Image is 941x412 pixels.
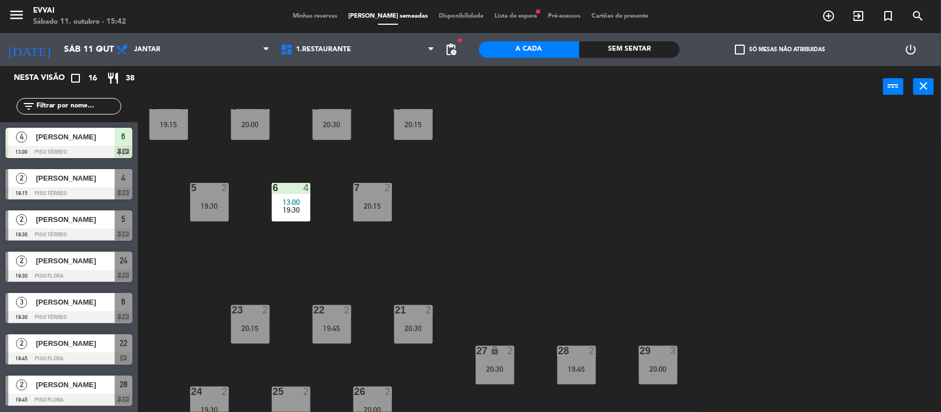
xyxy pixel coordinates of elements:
div: Evvai [33,6,126,17]
div: 23 [232,305,233,315]
span: [PERSON_NAME] [36,131,115,143]
span: [PERSON_NAME] semeadas [343,13,433,19]
i: filter_list [22,100,35,113]
div: 20:00 [231,121,270,128]
div: 20:30 [394,324,433,332]
span: 2 [16,338,27,349]
div: 19:45 [557,365,596,373]
div: 5 [191,183,192,193]
span: fiber_manual_record [457,37,464,44]
span: 3 [16,297,27,308]
span: 5 [122,213,126,226]
div: 2 [426,305,432,315]
span: 13:00 [283,198,300,207]
label: Só mesas não atribuidas [735,45,825,55]
div: 20:15 [353,202,392,210]
span: 6 [122,295,126,308]
div: 26 [354,387,355,397]
span: [PERSON_NAME] [36,379,115,391]
span: 28 [120,378,127,391]
div: 4 [426,101,432,111]
span: 38 [126,72,135,85]
div: 20:15 [231,324,270,332]
div: 2 [303,387,310,397]
i: search [911,9,924,23]
div: 7 [354,183,355,193]
i: power_settings_new [904,43,917,56]
i: restaurant [106,72,120,85]
span: 2 [16,214,27,225]
span: 1.Restaurante [296,46,351,53]
span: Minhas reservas [287,13,343,19]
i: exit_to_app [852,9,865,23]
i: menu [8,7,25,23]
div: 20:30 [476,365,514,373]
div: 24 [191,387,192,397]
div: Nesta visão [6,72,79,85]
button: power_input [883,78,904,95]
div: 2 [222,387,228,397]
div: 2 [262,101,269,111]
div: 2 [589,346,595,356]
div: Sábado 11. outubro - 15:42 [33,17,126,28]
input: Filtrar por nome... [35,100,121,112]
span: Cartões de presente [586,13,654,19]
div: 4 [303,183,310,193]
button: close [913,78,934,95]
span: pending_actions [445,43,458,56]
span: [PERSON_NAME] [36,214,115,225]
div: 3 [670,346,677,356]
div: 2 [385,183,391,193]
span: check_box_outline_blank [735,45,745,55]
div: 20:15 [394,121,433,128]
i: crop_square [69,72,82,85]
div: 2 [344,305,351,315]
div: 1 [395,101,396,111]
span: Pré-acessos [542,13,586,19]
i: power_input [887,79,900,93]
i: arrow_drop_down [94,43,107,56]
div: 2 [262,305,269,315]
div: 19:30 [190,202,229,210]
i: close [917,79,931,93]
span: 2 [16,380,27,391]
span: 19:30 [283,205,300,214]
div: 2 [385,387,391,397]
div: 2 [222,183,228,193]
span: [PERSON_NAME] [36,338,115,349]
span: 16 [88,72,97,85]
span: 2 [16,173,27,184]
span: Lista de espera [489,13,542,19]
div: 28 [558,346,559,356]
span: 22 [120,337,127,350]
div: 2 [507,346,514,356]
span: Jantar [134,46,160,53]
div: 20:00 [639,365,677,373]
div: 2 [344,101,351,111]
span: [PERSON_NAME] [36,255,115,267]
span: [PERSON_NAME] [36,296,115,308]
span: 4 [122,171,126,185]
span: 24 [120,254,127,267]
div: 19:45 [313,324,351,332]
i: turned_in_not [881,9,895,23]
span: Disponibilidade [433,13,489,19]
div: 4 [150,101,151,111]
div: 2 [181,101,187,111]
i: lock [490,346,499,355]
div: Sem sentar [579,41,680,58]
span: fiber_manual_record [535,8,541,15]
span: 2 [16,256,27,267]
div: 19:15 [149,121,188,128]
div: 20:30 [313,121,351,128]
div: 21 [395,305,396,315]
i: add_circle_outline [822,9,835,23]
button: menu [8,7,25,27]
span: 4 [16,132,27,143]
div: 3 [232,101,233,111]
div: 29 [640,346,641,356]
